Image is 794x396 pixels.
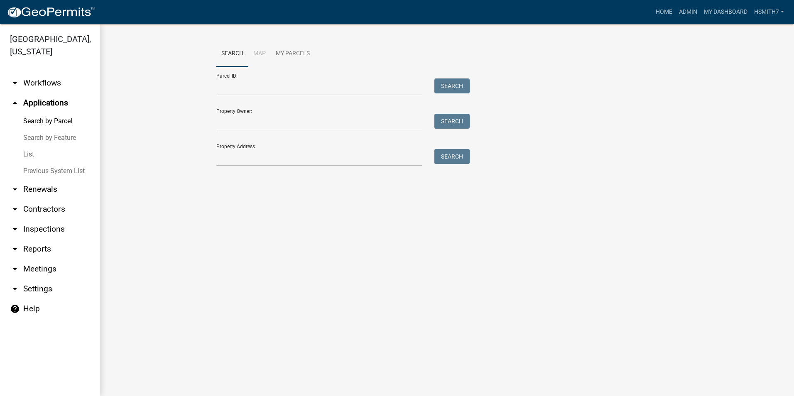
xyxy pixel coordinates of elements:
[10,78,20,88] i: arrow_drop_down
[10,184,20,194] i: arrow_drop_down
[10,284,20,294] i: arrow_drop_down
[701,4,751,20] a: My Dashboard
[751,4,787,20] a: hsmith7
[10,304,20,314] i: help
[434,114,470,129] button: Search
[434,149,470,164] button: Search
[10,98,20,108] i: arrow_drop_up
[652,4,676,20] a: Home
[10,204,20,214] i: arrow_drop_down
[10,244,20,254] i: arrow_drop_down
[10,264,20,274] i: arrow_drop_down
[271,41,315,67] a: My Parcels
[10,224,20,234] i: arrow_drop_down
[216,41,248,67] a: Search
[676,4,701,20] a: Admin
[434,78,470,93] button: Search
